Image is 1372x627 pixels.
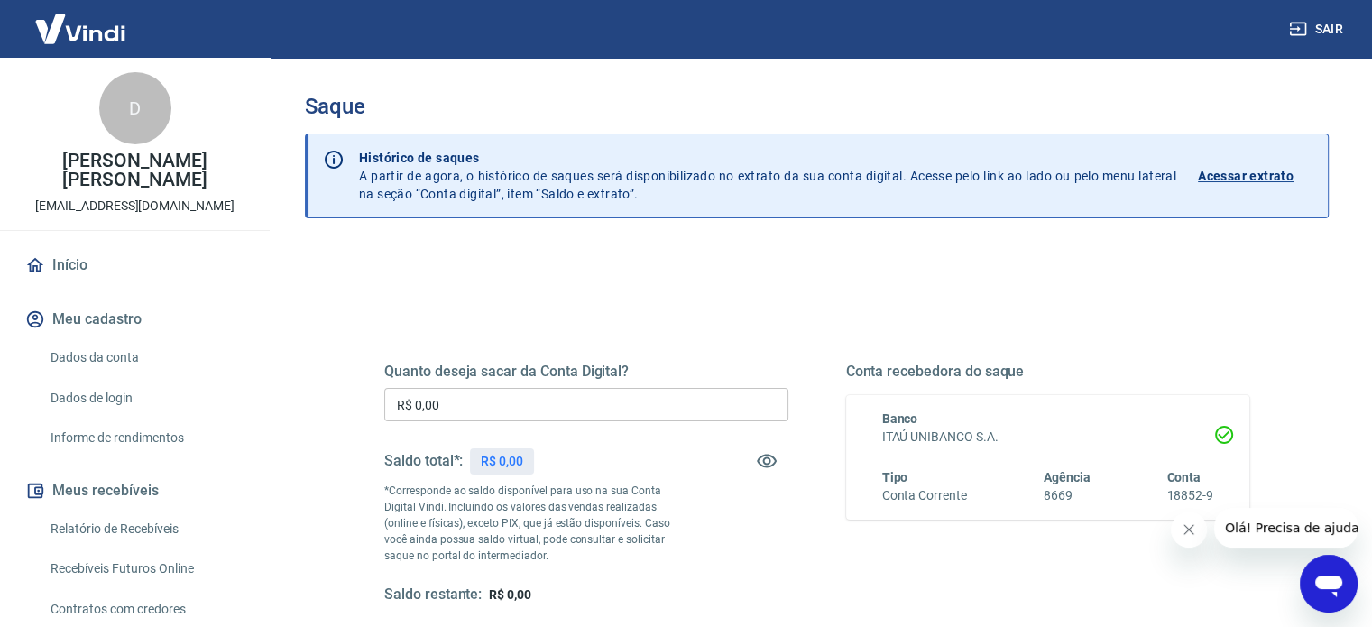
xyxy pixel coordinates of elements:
[1285,13,1350,46] button: Sair
[882,470,908,484] span: Tipo
[882,428,1214,447] h6: ITAÚ UNIBANCO S.A.
[22,1,139,56] img: Vindi
[846,363,1250,381] h5: Conta recebedora do saque
[43,339,248,376] a: Dados da conta
[305,94,1329,119] h3: Saque
[43,380,248,417] a: Dados de login
[882,411,918,426] span: Banco
[14,152,255,189] p: [PERSON_NAME] [PERSON_NAME]
[1044,470,1091,484] span: Agência
[35,197,235,216] p: [EMAIL_ADDRESS][DOMAIN_NAME]
[1044,486,1091,505] h6: 8669
[384,363,788,381] h5: Quanto deseja sacar da Conta Digital?
[22,245,248,285] a: Início
[384,483,687,564] p: *Corresponde ao saldo disponível para uso na sua Conta Digital Vindi. Incluindo os valores das ve...
[1198,149,1313,203] a: Acessar extrato
[359,149,1176,167] p: Histórico de saques
[1171,512,1207,548] iframe: Fechar mensagem
[11,13,152,27] span: Olá! Precisa de ajuda?
[43,511,248,548] a: Relatório de Recebíveis
[1214,508,1358,548] iframe: Mensagem da empresa
[43,550,248,587] a: Recebíveis Futuros Online
[22,471,248,511] button: Meus recebíveis
[384,452,463,470] h5: Saldo total*:
[882,486,967,505] h6: Conta Corrente
[1198,167,1294,185] p: Acessar extrato
[1300,555,1358,613] iframe: Botão para abrir a janela de mensagens
[359,149,1176,203] p: A partir de agora, o histórico de saques será disponibilizado no extrato da sua conta digital. Ac...
[489,587,531,602] span: R$ 0,00
[43,420,248,456] a: Informe de rendimentos
[99,72,171,144] div: D
[22,300,248,339] button: Meu cadastro
[1166,470,1201,484] span: Conta
[1166,486,1213,505] h6: 18852-9
[384,586,482,604] h5: Saldo restante:
[481,452,523,471] p: R$ 0,00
